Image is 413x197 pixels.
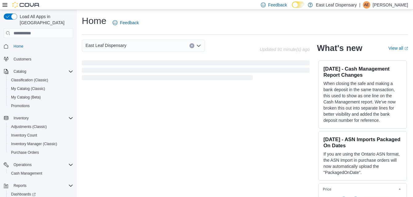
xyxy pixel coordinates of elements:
[324,80,402,123] p: When closing the safe and making a bank deposit in the same transaction, this used to show as one...
[12,2,40,8] img: Cova
[11,182,73,189] span: Reports
[11,56,34,63] a: Customers
[1,181,76,190] button: Reports
[388,46,408,51] a: View allExternal link
[1,114,76,122] button: Inventory
[9,76,51,84] a: Classification (Classic)
[11,43,26,50] a: Home
[11,68,73,75] span: Catalog
[14,183,26,188] span: Reports
[6,93,76,102] button: My Catalog (Beta)
[9,140,73,148] span: Inventory Manager (Classic)
[9,140,60,148] a: Inventory Manager (Classic)
[364,1,369,9] span: AE
[359,1,360,9] p: |
[404,47,408,50] svg: External link
[9,132,73,139] span: Inventory Count
[6,102,76,110] button: Promotions
[189,43,194,48] button: Clear input
[196,43,201,48] button: Open list of options
[11,150,39,155] span: Purchase Orders
[373,1,408,9] p: [PERSON_NAME]
[6,140,76,148] button: Inventory Manager (Classic)
[1,67,76,76] button: Catalog
[120,20,139,26] span: Feedback
[82,15,106,27] h1: Home
[9,76,73,84] span: Classification (Classic)
[9,149,73,156] span: Purchase Orders
[6,148,76,157] button: Purchase Orders
[11,86,45,91] span: My Catalog (Classic)
[11,161,34,168] button: Operations
[363,1,370,9] div: Ashley Easterling
[11,42,73,50] span: Home
[14,162,32,167] span: Operations
[11,171,42,176] span: Cash Management
[9,123,73,130] span: Adjustments (Classic)
[9,123,49,130] a: Adjustments (Classic)
[110,17,141,29] a: Feedback
[317,43,362,53] h2: What's new
[6,122,76,131] button: Adjustments (Classic)
[11,95,41,100] span: My Catalog (Beta)
[11,182,29,189] button: Reports
[1,42,76,51] button: Home
[85,42,126,49] span: East Leaf Dispensary
[11,133,37,138] span: Inventory Count
[14,44,23,49] span: Home
[9,102,32,110] a: Promotions
[9,85,48,92] a: My Catalog (Classic)
[9,149,42,156] a: Purchase Orders
[11,103,30,108] span: Promotions
[6,84,76,93] button: My Catalog (Classic)
[9,102,73,110] span: Promotions
[260,47,310,52] p: Updated 91 minute(s) ago
[11,78,48,83] span: Classification (Classic)
[9,94,43,101] a: My Catalog (Beta)
[9,170,73,177] span: Cash Management
[11,114,31,122] button: Inventory
[268,2,287,8] span: Feedback
[14,69,26,74] span: Catalog
[82,62,310,81] span: Loading
[6,169,76,178] button: Cash Management
[11,141,57,146] span: Inventory Manager (Classic)
[6,131,76,140] button: Inventory Count
[324,136,402,149] h3: [DATE] - ASN Imports Packaged On Dates
[14,116,29,121] span: Inventory
[11,161,73,168] span: Operations
[11,114,73,122] span: Inventory
[292,2,305,8] input: Dark Mode
[324,66,402,78] h3: [DATE] - Cash Management Report Changes
[11,68,29,75] button: Catalog
[17,14,73,26] span: Load All Apps in [GEOGRAPHIC_DATA]
[9,170,45,177] a: Cash Management
[9,85,73,92] span: My Catalog (Classic)
[14,57,31,62] span: Customers
[324,151,402,176] p: If you are using the Ontario ASN format, the ASN Import in purchase orders will now automatically...
[9,132,40,139] a: Inventory Count
[11,192,36,197] span: Dashboards
[11,124,47,129] span: Adjustments (Classic)
[1,160,76,169] button: Operations
[316,1,357,9] p: East Leaf Dispensary
[1,54,76,63] button: Customers
[9,94,73,101] span: My Catalog (Beta)
[11,55,73,63] span: Customers
[6,76,76,84] button: Classification (Classic)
